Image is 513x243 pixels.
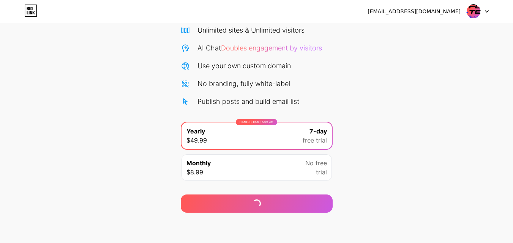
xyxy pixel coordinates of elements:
span: free trial [303,136,327,145]
span: Yearly [186,127,205,136]
span: No free [305,158,327,168]
img: flexitelco [466,4,481,19]
div: AI Chat [197,43,322,53]
span: 7-day [309,127,327,136]
div: Unlimited sites & Unlimited visitors [197,25,305,35]
div: Use your own custom domain [197,61,291,71]
div: Publish posts and build email list [197,96,299,107]
div: No branding, fully white-label [197,78,290,89]
div: [EMAIL_ADDRESS][DOMAIN_NAME] [368,8,461,16]
div: LIMITED TIME : 50% off [236,119,277,125]
span: Doubles engagement by visitors [221,44,322,52]
span: $8.99 [186,168,203,177]
span: $49.99 [186,136,207,145]
span: trial [316,168,327,177]
span: Monthly [186,158,211,168]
